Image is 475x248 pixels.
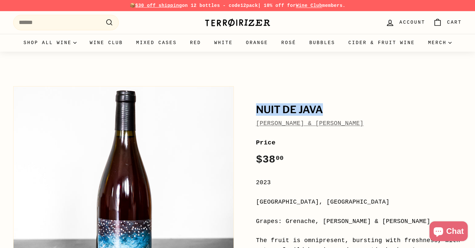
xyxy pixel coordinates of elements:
h1: Nuit de Java [256,104,462,115]
p: 📦 on 12 bottles - code | 10% off for members. [13,2,462,9]
inbox-online-store-chat: Shopify online store chat [427,221,470,243]
a: [PERSON_NAME] & [PERSON_NAME] [256,120,364,127]
div: [GEOGRAPHIC_DATA], [GEOGRAPHIC_DATA] [256,197,462,207]
sup: 00 [276,155,284,162]
div: 2023 [256,178,462,187]
a: Red [183,34,208,52]
span: Account [399,19,425,26]
a: Cider & Fruit Wine [342,34,422,52]
a: Cart [429,13,466,32]
a: Account [382,13,429,32]
strong: 12pack [240,3,258,8]
span: $30 off shipping [135,3,182,8]
a: Wine Club [83,34,130,52]
span: $38 [256,154,284,166]
span: Cart [447,19,462,26]
label: Price [256,138,462,148]
a: Wine Club [296,3,322,8]
a: Bubbles [303,34,342,52]
div: Grapes: Grenache, [PERSON_NAME] & [PERSON_NAME] [256,217,462,226]
a: Rosé [275,34,303,52]
a: Orange [239,34,275,52]
summary: Merch [422,34,458,52]
a: White [208,34,239,52]
a: Mixed Cases [130,34,183,52]
summary: Shop all wine [17,34,83,52]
